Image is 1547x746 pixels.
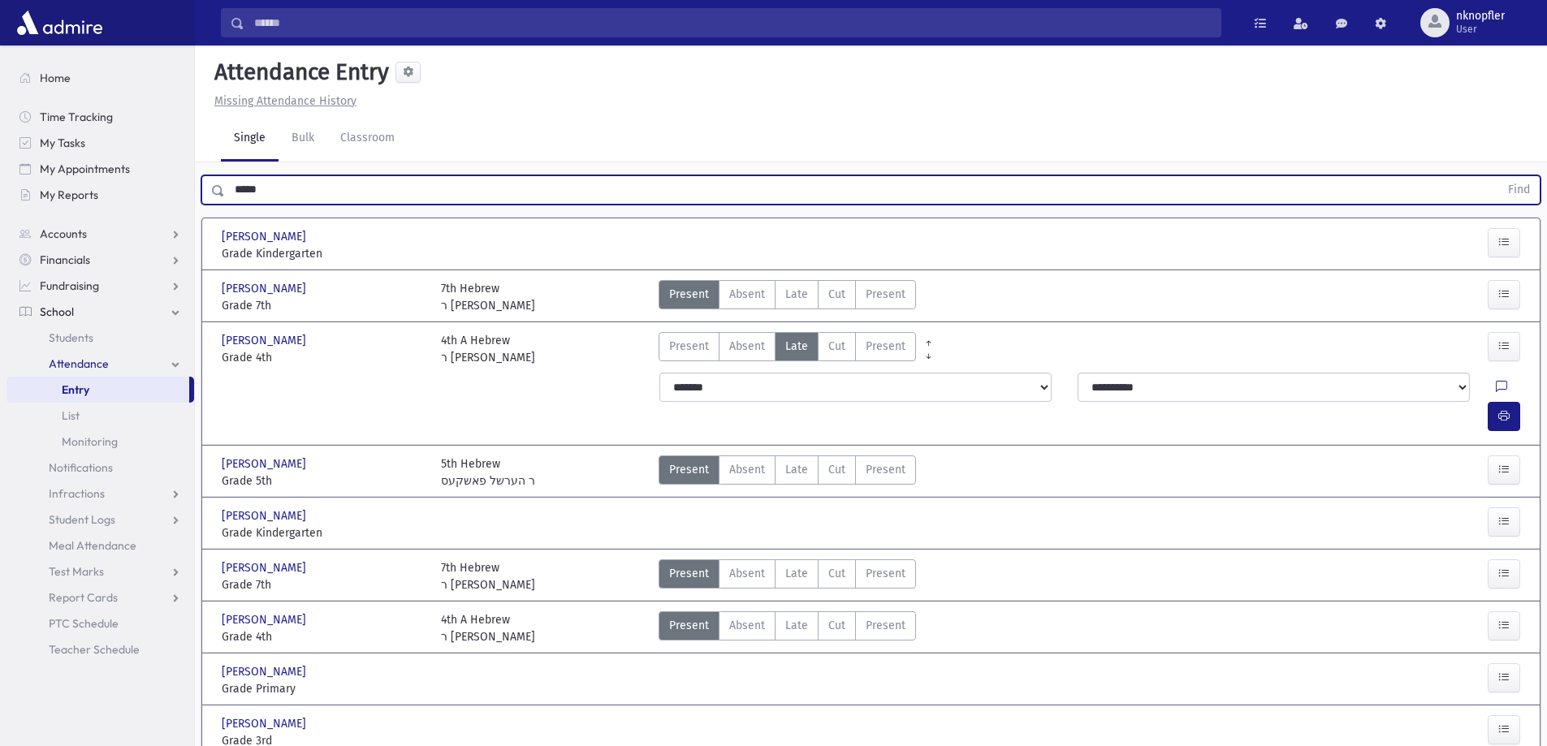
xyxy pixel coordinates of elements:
[62,382,89,397] span: Entry
[866,617,905,634] span: Present
[40,304,74,319] span: School
[828,617,845,634] span: Cut
[6,273,194,299] a: Fundraising
[6,403,194,429] a: List
[659,455,916,489] div: AttTypes
[13,6,106,39] img: AdmirePro
[40,226,87,241] span: Accounts
[6,221,194,247] a: Accounts
[222,524,425,541] span: Grade Kindergarten
[6,104,194,130] a: Time Tracking
[1456,23,1505,36] span: User
[6,182,194,208] a: My Reports
[6,130,194,156] a: My Tasks
[6,377,189,403] a: Entry
[40,278,99,293] span: Fundraising
[49,642,140,657] span: Teacher Schedule
[40,162,130,176] span: My Appointments
[40,252,90,267] span: Financials
[222,245,425,262] span: Grade Kindergarten
[729,617,765,634] span: Absent
[6,351,194,377] a: Attendance
[6,299,194,325] a: School
[244,8,1221,37] input: Search
[1456,10,1505,23] span: nknopfler
[62,408,80,423] span: List
[222,472,425,489] span: Grade 5th
[6,584,194,610] a: Report Cards
[729,565,765,582] span: Absent
[6,156,194,182] a: My Appointments
[785,617,808,634] span: Late
[222,611,309,628] span: [PERSON_NAME]
[828,338,845,355] span: Cut
[49,616,119,631] span: PTC Schedule
[669,565,709,582] span: Present
[828,461,845,478] span: Cut
[785,461,808,478] span: Late
[441,280,535,314] div: 7th Hebrew ר [PERSON_NAME]
[6,533,194,558] a: Meal Attendance
[6,481,194,507] a: Infractions
[729,286,765,303] span: Absent
[49,564,104,579] span: Test Marks
[1498,176,1540,204] button: Find
[441,332,535,366] div: 4th A Hebrew ר [PERSON_NAME]
[222,297,425,314] span: Grade 7th
[441,455,535,489] div: 5th Hebrew ר הערשל פאשקעס
[222,332,309,349] span: [PERSON_NAME]
[6,610,194,636] a: PTC Schedule
[222,228,309,245] span: [PERSON_NAME]
[669,461,709,478] span: Present
[785,338,808,355] span: Late
[222,680,425,697] span: Grade Primary
[669,286,709,303] span: Present
[49,486,105,501] span: Infractions
[6,429,194,455] a: Monitoring
[40,136,85,150] span: My Tasks
[62,434,118,449] span: Monitoring
[222,559,309,576] span: [PERSON_NAME]
[40,71,71,85] span: Home
[785,286,808,303] span: Late
[669,617,709,634] span: Present
[6,636,194,662] a: Teacher Schedule
[222,507,309,524] span: [PERSON_NAME]
[221,116,279,162] a: Single
[49,538,136,553] span: Meal Attendance
[214,94,357,108] u: Missing Attendance History
[6,507,194,533] a: Student Logs
[208,94,357,108] a: Missing Attendance History
[222,349,425,366] span: Grade 4th
[40,188,98,202] span: My Reports
[6,558,194,584] a: Test Marks
[659,280,916,314] div: AttTypes
[222,455,309,472] span: [PERSON_NAME]
[6,325,194,351] a: Students
[279,116,327,162] a: Bulk
[441,611,535,645] div: 4th A Hebrew ר [PERSON_NAME]
[659,332,916,366] div: AttTypes
[222,576,425,593] span: Grade 7th
[49,512,115,527] span: Student Logs
[441,559,535,593] div: 7th Hebrew ר [PERSON_NAME]
[669,338,709,355] span: Present
[327,116,408,162] a: Classroom
[222,715,309,732] span: [PERSON_NAME]
[866,338,905,355] span: Present
[222,280,309,297] span: [PERSON_NAME]
[49,356,109,371] span: Attendance
[785,565,808,582] span: Late
[729,461,765,478] span: Absent
[828,565,845,582] span: Cut
[828,286,845,303] span: Cut
[49,460,113,475] span: Notifications
[49,330,93,345] span: Students
[40,110,113,124] span: Time Tracking
[208,58,389,86] h5: Attendance Entry
[222,663,309,680] span: [PERSON_NAME]
[6,247,194,273] a: Financials
[866,461,905,478] span: Present
[729,338,765,355] span: Absent
[49,590,118,605] span: Report Cards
